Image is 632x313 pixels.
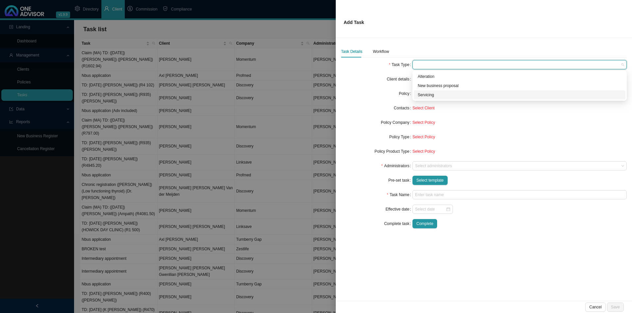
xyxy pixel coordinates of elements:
[418,82,621,89] div: New business proposal
[373,48,389,55] div: Workflow
[412,135,435,139] span: Select Policy
[412,219,437,228] button: Complete
[416,177,444,184] span: Select template
[388,176,412,185] label: Pre-set task
[416,220,433,227] span: Complete
[607,302,624,312] button: Save
[385,205,412,214] label: Effective date
[414,90,625,100] div: Servicing
[414,81,625,90] div: New business proposal
[418,92,621,98] div: Servicing
[415,206,446,212] input: Select date
[414,72,625,81] div: Alteration
[387,190,412,199] label: Task Name
[412,120,435,125] span: Select Policy
[589,304,601,310] span: Cancel
[412,106,434,110] span: Select Client
[341,48,362,55] div: Task Details
[412,149,435,154] span: Select Policy
[585,302,605,312] button: Cancel
[418,73,621,80] div: Alteration
[375,147,412,156] label: Policy Product Type
[412,190,627,199] input: Enter task name
[399,89,412,98] label: Policy
[381,118,412,127] label: Policy Company
[381,161,412,170] label: Administrators
[412,176,448,185] button: Select template
[387,75,412,84] label: Client details
[344,19,364,26] p: Add Task
[389,60,412,69] label: Task Type
[384,219,412,228] label: Complete task
[394,103,412,113] label: Contacts
[389,132,413,142] label: Policy Type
